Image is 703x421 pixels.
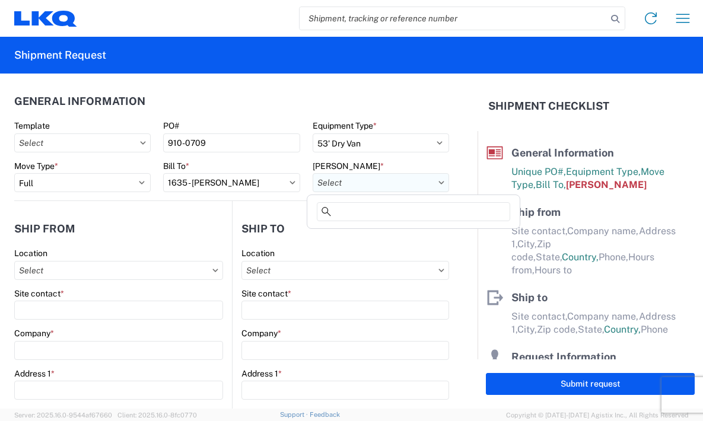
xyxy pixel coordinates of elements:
[14,328,54,339] label: Company
[566,166,641,177] span: Equipment Type,
[14,161,58,171] label: Move Type
[486,373,695,395] button: Submit request
[536,251,562,263] span: State,
[313,173,449,192] input: Select
[163,161,189,171] label: Bill To
[511,206,561,218] span: Ship from
[163,173,300,192] input: Select
[641,324,668,335] span: Phone
[241,261,450,280] input: Select
[241,408,279,419] label: Address 2
[310,411,340,418] a: Feedback
[567,311,639,322] span: Company name,
[578,324,604,335] span: State,
[163,120,179,131] label: PO#
[535,264,572,276] span: Hours to
[14,120,50,131] label: Template
[14,48,106,62] h2: Shipment Request
[537,324,578,335] span: Zip code,
[313,120,377,131] label: Equipment Type
[604,324,641,335] span: Country,
[241,248,275,259] label: Location
[241,288,291,299] label: Site contact
[14,261,223,280] input: Select
[567,225,639,237] span: Company name,
[280,411,310,418] a: Support
[14,95,145,107] h2: General Information
[241,328,281,339] label: Company
[599,251,628,263] span: Phone,
[506,410,689,420] span: Copyright © [DATE]-[DATE] Agistix Inc., All Rights Reserved
[14,288,64,299] label: Site contact
[511,291,548,304] span: Ship to
[536,179,566,190] span: Bill To,
[14,248,47,259] label: Location
[14,223,75,235] h2: Ship from
[517,238,537,250] span: City,
[241,223,285,235] h2: Ship to
[300,7,607,30] input: Shipment, tracking or reference number
[14,408,52,419] label: Address 2
[511,225,567,237] span: Site contact,
[562,251,599,263] span: Country,
[14,412,112,419] span: Server: 2025.16.0-9544af67660
[566,179,647,190] span: [PERSON_NAME]
[488,99,609,113] h2: Shipment Checklist
[511,350,616,363] span: Request Information
[241,368,282,379] label: Address 1
[313,161,384,171] label: [PERSON_NAME]
[511,311,567,322] span: Site contact,
[511,146,614,159] span: General Information
[517,324,537,335] span: City,
[511,166,566,177] span: Unique PO#,
[14,133,151,152] input: Select
[117,412,197,419] span: Client: 2025.16.0-8fc0770
[14,368,55,379] label: Address 1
